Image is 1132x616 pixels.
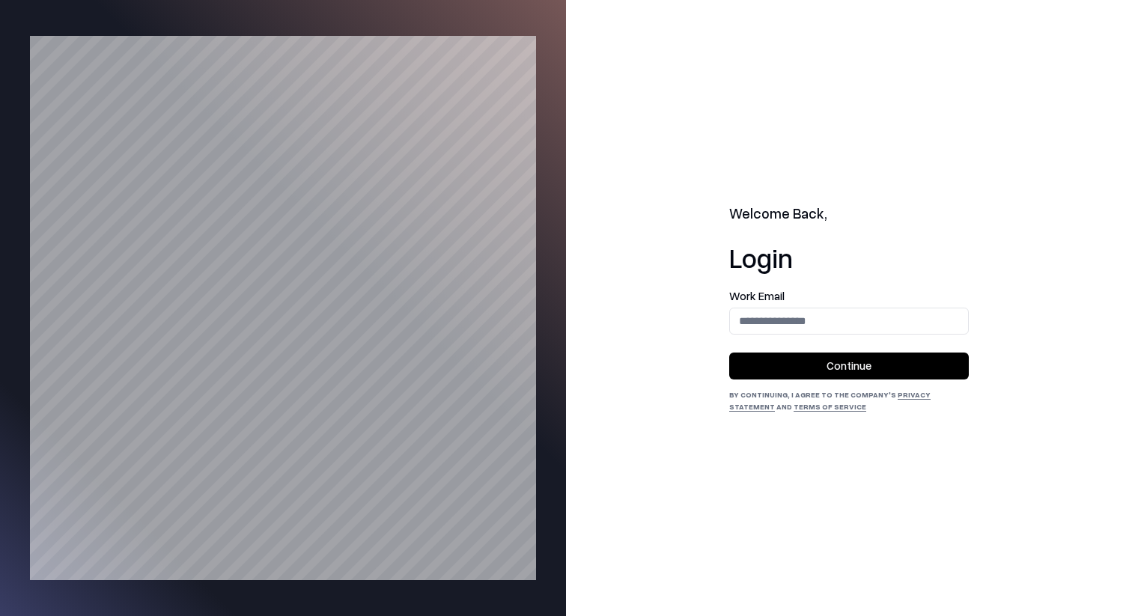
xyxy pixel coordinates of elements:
label: Work Email [729,290,969,302]
h2: Welcome Back, [729,204,969,225]
h1: Login [729,243,969,272]
div: By continuing, I agree to the Company's and [729,388,969,412]
a: Privacy Statement [729,390,931,411]
button: Continue [729,353,969,379]
a: Terms of Service [794,402,866,411]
